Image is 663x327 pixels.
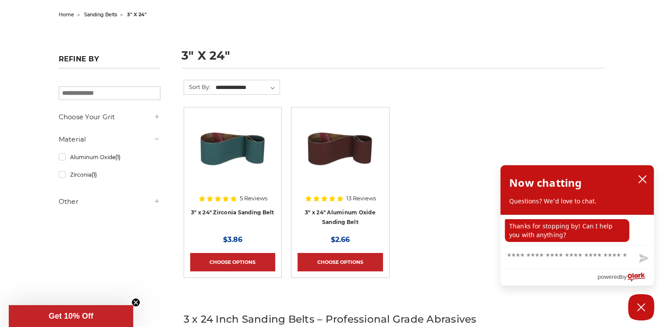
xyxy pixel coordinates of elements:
[59,167,160,182] a: Zirconia
[620,271,627,282] span: by
[181,50,605,68] h1: 3" x 24"
[127,11,147,18] span: 3" x 24"
[500,215,654,245] div: chat
[131,298,140,307] button: Close teaser
[214,81,280,94] select: Sort By:
[115,154,120,160] span: (1)
[59,112,160,122] h5: Choose Your Grit
[331,235,350,244] span: $2.66
[597,271,620,282] span: powered
[500,165,654,286] div: olark chatbox
[635,173,649,186] button: close chatbox
[305,209,376,226] a: 3" x 24" Aluminum Oxide Sanding Belt
[9,305,133,327] div: Get 10% OffClose teaser
[198,114,268,184] img: 3" x 24" Zirconia Sanding Belt
[84,11,117,18] a: sanding belts
[305,114,375,184] img: 3" x 24" Aluminum Oxide Sanding Belt
[59,149,160,165] a: Aluminum Oxide
[223,235,242,244] span: $3.86
[509,174,581,192] h2: Now chatting
[597,269,654,285] a: Powered by Olark
[190,114,275,199] a: 3" x 24" Zirconia Sanding Belt
[184,312,605,327] h2: 3 x 24 Inch Sanding Belts – Professional Grade Abrasives
[298,114,383,199] a: 3" x 24" Aluminum Oxide Sanding Belt
[59,134,160,145] h5: Material
[628,294,654,320] button: Close Chatbox
[59,55,160,68] h5: Refine by
[190,253,275,271] a: Choose Options
[632,249,654,269] button: Send message
[59,11,74,18] a: home
[49,312,93,320] span: Get 10% Off
[59,196,160,207] h5: Other
[184,80,210,93] label: Sort By:
[505,219,629,242] p: Thanks for stopping by! Can I help you with anything?
[509,197,645,206] p: Questions? We'd love to chat.
[298,253,383,271] a: Choose Options
[240,195,267,201] span: 5 Reviews
[191,209,274,216] a: 3" x 24" Zirconia Sanding Belt
[346,195,376,201] span: 13 Reviews
[91,171,96,178] span: (1)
